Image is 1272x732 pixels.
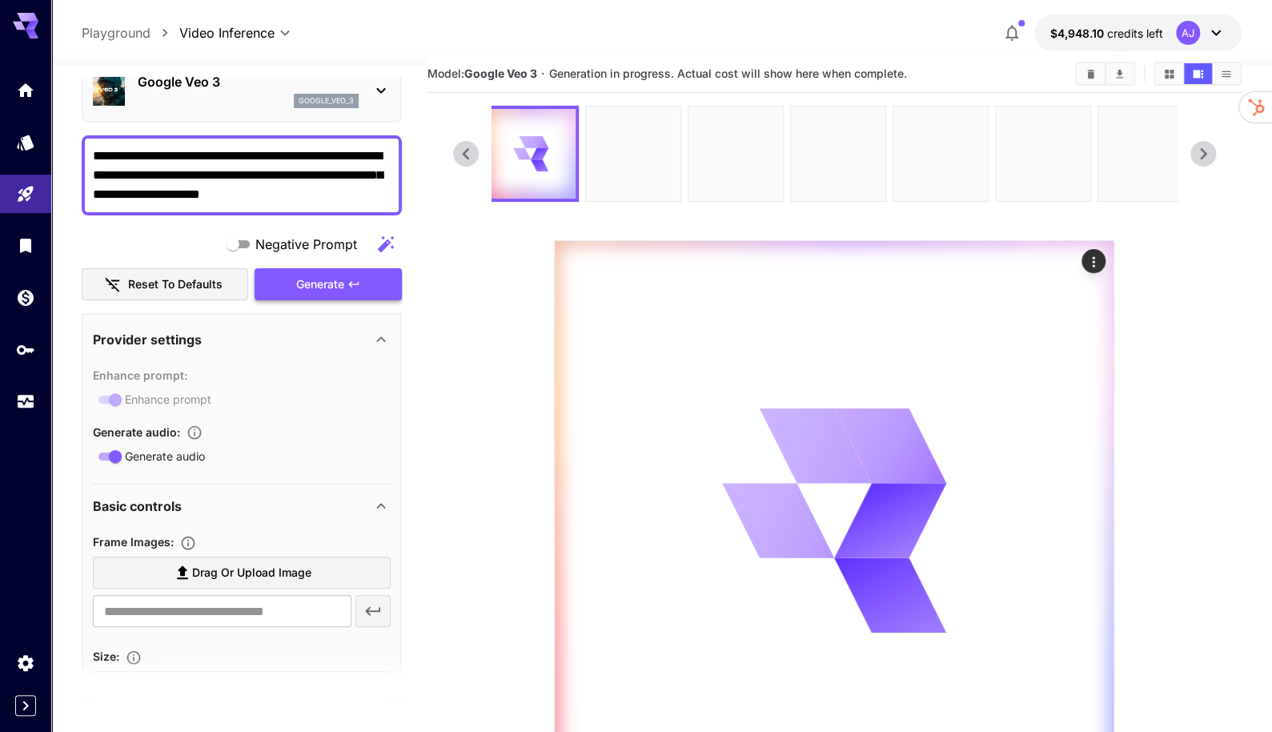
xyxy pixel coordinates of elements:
button: Clear videos [1077,63,1105,84]
div: API Keys [16,340,35,360]
div: Settings [16,653,35,673]
img: 8A6ifAAAAAGSURBVAMA8vIDwesDsxkAAAAASUVORK5CYII= [791,107,885,201]
a: Playground [82,23,150,42]
button: Upload frame images. [174,535,203,551]
button: $4,948.1049AJ [1034,14,1242,51]
span: Generate [296,275,344,295]
span: Size : [93,650,119,663]
button: Download All [1105,63,1134,84]
div: Google Veo 3google_veo_3 [93,66,391,115]
button: Expand sidebar [15,695,36,716]
span: Drag or upload image [192,563,311,583]
div: $4,948.1049 [1050,25,1163,42]
span: Model: [427,66,537,80]
p: Google Veo 3 [138,72,359,91]
button: Generate [255,268,402,301]
div: Show videos in grid viewShow videos in video viewShow videos in list view [1154,62,1242,86]
div: Usage [16,392,35,412]
span: Generation in progress. Actual cost will show here when complete. [549,66,907,80]
div: Provider settings [93,320,391,359]
b: Google Veo 3 [464,66,537,80]
div: Library [16,235,35,255]
button: Adjust the dimensions of the generated image by specifying its width and height in pixels, or sel... [119,650,148,666]
p: Provider settings [93,330,202,349]
nav: breadcrumb [82,23,179,42]
span: credits left [1107,26,1163,40]
div: Basic controls [93,487,391,525]
button: Reset to defaults [82,268,248,301]
div: AJ [1176,21,1200,45]
span: Frame Images : [93,535,174,549]
img: 8A6ifAAAAAGSURBVAMA8vIDwesDsxkAAAAASUVORK5CYII= [1098,107,1193,201]
span: Negative Prompt [255,235,357,254]
div: Actions [1081,249,1105,273]
span: Generate audio [125,448,205,465]
div: Clear videosDownload All [1075,62,1135,86]
div: Home [16,80,35,100]
img: 8A6ifAAAAAGSURBVAMA8vIDwesDsxkAAAAASUVORK5CYII= [688,107,783,201]
p: google_veo_3 [299,95,354,107]
img: 8A6ifAAAAAGSURBVAMA8vIDwesDsxkAAAAASUVORK5CYII= [586,107,680,201]
div: Playground [16,184,35,204]
div: Wallet [16,288,35,308]
p: · [541,64,545,83]
button: Show videos in list view [1212,63,1240,84]
p: Basic controls [93,497,182,516]
label: Drag or upload image [93,557,391,589]
div: Models [16,132,35,152]
button: Show videos in video view [1184,63,1212,84]
button: Show videos in grid view [1155,63,1183,84]
img: 8A6ifAAAAAGSURBVAMA8vIDwesDsxkAAAAASUVORK5CYII= [996,107,1090,201]
span: Video Inference [179,23,275,42]
span: $4,948.10 [1050,26,1107,40]
img: 8A6ifAAAAAGSURBVAMA8vIDwesDsxkAAAAASUVORK5CYII= [893,107,988,201]
span: Generate audio : [93,425,180,439]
